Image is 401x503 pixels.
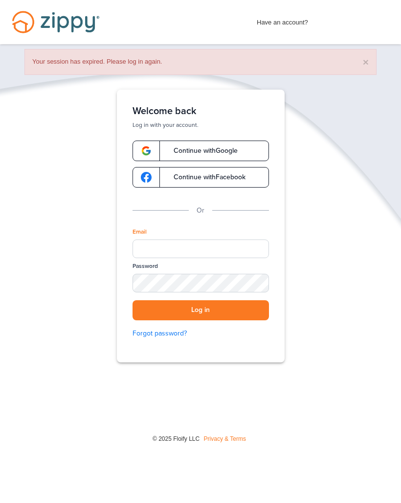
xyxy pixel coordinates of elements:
a: Forgot password? [133,328,269,339]
img: google-logo [141,145,152,156]
span: Continue with Facebook [164,174,245,181]
input: Password [133,274,269,292]
input: Email [133,240,269,258]
span: Have an account? [257,12,308,28]
a: Privacy & Terms [204,435,246,442]
p: Or [197,205,204,216]
p: Log in with your account. [133,121,269,129]
span: Continue with Google [164,147,238,154]
a: google-logoContinue withFacebook [133,167,269,188]
button: × [363,57,369,67]
h1: Welcome back [133,105,269,117]
span: © 2025 Floify LLC [153,435,200,442]
a: google-logoContinue withGoogle [133,141,269,161]
img: google-logo [141,172,152,183]
label: Email [133,228,147,236]
label: Password [133,262,158,270]
div: Your session has expired. Please log in again. [24,49,377,75]
button: Log in [133,300,269,320]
